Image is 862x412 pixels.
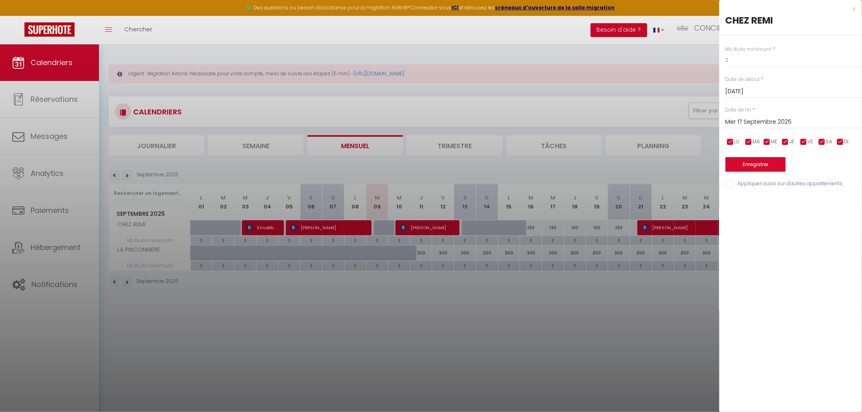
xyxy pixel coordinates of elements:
span: DI [844,138,849,146]
div: CHEZ REMI [726,14,856,27]
span: SA [826,138,833,146]
span: ME [771,138,778,146]
label: Nb Nuits minimum [726,46,772,53]
div: x [719,4,856,14]
span: VE [808,138,814,146]
span: LU [734,138,740,146]
label: Date de fin [726,106,752,114]
span: JE [789,138,795,146]
label: Date de début [726,76,760,83]
span: MA [753,138,760,146]
button: Enregistrer [726,157,786,172]
button: Ouvrir le widget de chat LiveChat [7,3,31,28]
